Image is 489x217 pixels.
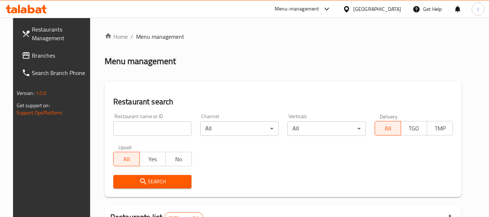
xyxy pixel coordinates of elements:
[477,5,479,13] span: i
[430,123,450,134] span: TMP
[113,152,140,166] button: All
[404,123,424,134] span: TGO
[105,32,462,41] nav: breadcrumb
[353,5,401,13] div: [GEOGRAPHIC_DATA]
[169,154,189,164] span: No
[32,51,89,60] span: Branches
[16,64,95,82] a: Search Branch Phone
[17,108,63,117] a: Support.OpsPlatform
[118,145,132,150] label: Upsell
[32,25,89,42] span: Restaurants Management
[287,121,366,136] div: All
[165,152,192,166] button: No
[375,121,401,135] button: All
[113,121,192,136] input: Search for restaurant name or ID..
[16,47,95,64] a: Branches
[32,68,89,77] span: Search Branch Phone
[136,32,184,41] span: Menu management
[117,154,137,164] span: All
[105,32,128,41] a: Home
[16,21,95,47] a: Restaurants Management
[380,114,398,119] label: Delivery
[427,121,453,135] button: TMP
[17,101,50,110] span: Get support on:
[200,121,279,136] div: All
[143,154,163,164] span: Yes
[105,55,176,67] h2: Menu management
[35,88,47,98] span: 1.0.0
[17,88,34,98] span: Version:
[139,152,166,166] button: Yes
[131,32,133,41] li: /
[275,5,319,13] div: Menu-management
[113,175,192,188] button: Search
[401,121,427,135] button: TGO
[378,123,398,134] span: All
[113,96,453,107] h2: Restaurant search
[119,177,186,186] span: Search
